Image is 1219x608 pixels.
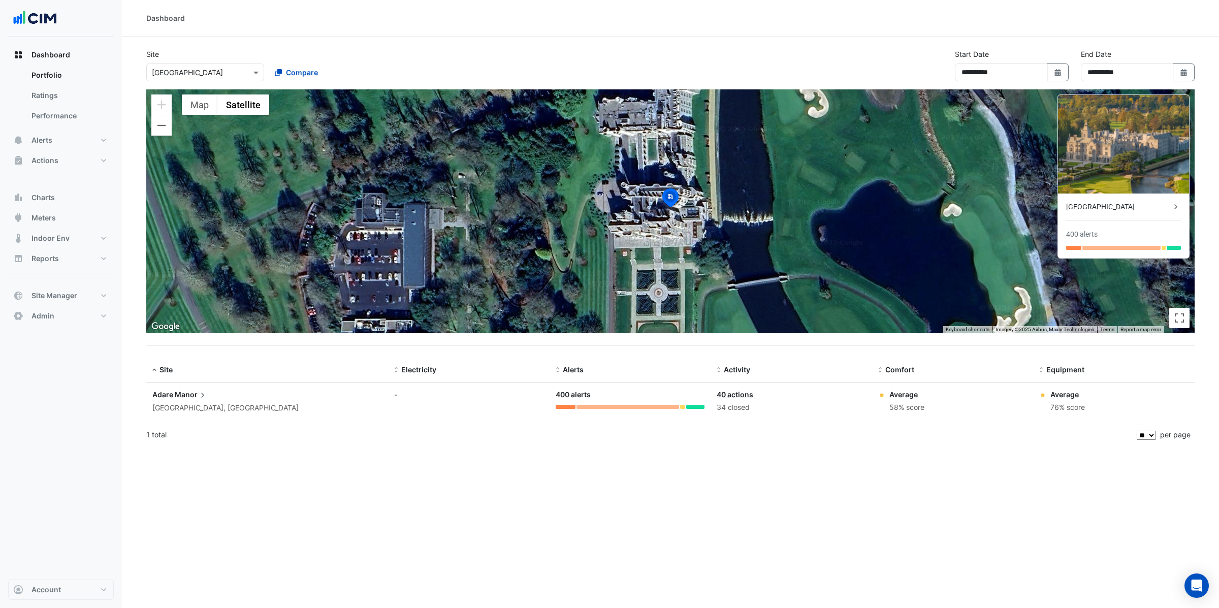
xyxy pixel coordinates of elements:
span: Site [159,365,173,374]
span: Indoor Env [31,233,70,243]
button: Alerts [8,130,114,150]
button: Zoom in [151,94,172,115]
span: Alerts [563,365,584,374]
span: Adare [152,390,173,399]
span: per page [1160,430,1191,439]
button: Actions [8,150,114,171]
a: Performance [23,106,114,126]
img: Adare Manor [1058,95,1189,194]
div: - [394,389,543,400]
span: Electricity [401,365,436,374]
app-icon: Charts [13,193,23,203]
div: 76% score [1050,402,1085,413]
button: Indoor Env [8,228,114,248]
span: Actions [31,155,58,166]
div: [GEOGRAPHIC_DATA], [GEOGRAPHIC_DATA] [152,402,382,414]
span: Account [31,585,61,595]
div: Average [889,389,924,400]
button: Admin [8,306,114,326]
a: Open this area in Google Maps (opens a new window) [149,320,182,333]
button: Zoom out [151,115,172,136]
div: Dashboard [8,65,114,130]
label: End Date [1081,49,1111,59]
button: Meters [8,208,114,228]
span: Meters [31,213,56,223]
label: Start Date [955,49,989,59]
a: Terms [1100,327,1114,332]
span: Alerts [31,135,52,145]
app-icon: Reports [13,253,23,264]
span: Charts [31,193,55,203]
a: Portfolio [23,65,114,85]
div: 400 alerts [556,389,705,401]
img: Google [149,320,182,333]
span: Manor [175,389,208,400]
button: Dashboard [8,45,114,65]
a: Report a map error [1120,327,1161,332]
button: Keyboard shortcuts [946,326,989,333]
img: site-pin-selected.svg [659,187,682,211]
span: Admin [31,311,54,321]
label: Site [146,49,159,59]
span: Imagery ©2025 Airbus, Maxar Technologies [996,327,1094,332]
div: Average [1050,389,1085,400]
app-icon: Dashboard [13,50,23,60]
app-icon: Site Manager [13,291,23,301]
a: 40 actions [717,390,753,399]
a: Ratings [23,85,114,106]
button: Compare [268,63,325,81]
fa-icon: Select Date [1179,68,1189,77]
button: Site Manager [8,285,114,306]
app-icon: Indoor Env [13,233,23,243]
span: Reports [31,253,59,264]
div: Dashboard [146,13,185,23]
button: Show street map [182,94,217,115]
div: 34 closed [717,402,866,413]
app-icon: Alerts [13,135,23,145]
div: Open Intercom Messenger [1184,573,1209,598]
button: Reports [8,248,114,269]
div: 58% score [889,402,924,413]
span: Comfort [885,365,914,374]
app-icon: Meters [13,213,23,223]
span: Dashboard [31,50,70,60]
span: Equipment [1046,365,1084,374]
div: [GEOGRAPHIC_DATA] [1066,202,1171,212]
button: Toggle fullscreen view [1169,308,1190,328]
span: Compare [286,67,318,78]
app-icon: Admin [13,311,23,321]
div: 1 total [146,422,1135,447]
img: Company Logo [12,8,58,28]
span: Site Manager [31,291,77,301]
app-icon: Actions [13,155,23,166]
button: Show satellite imagery [217,94,269,115]
button: Account [8,580,114,600]
fa-icon: Select Date [1053,68,1063,77]
span: Activity [724,365,750,374]
div: 400 alerts [1066,229,1098,240]
button: Charts [8,187,114,208]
